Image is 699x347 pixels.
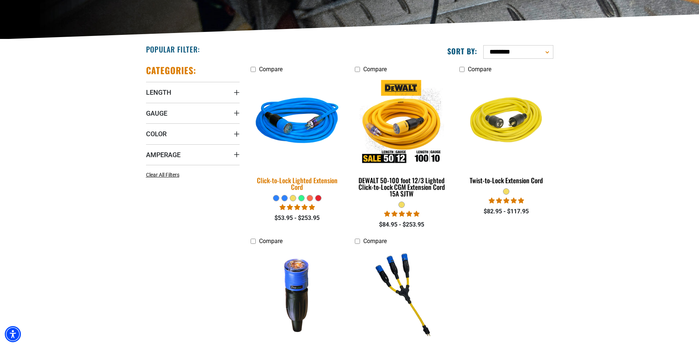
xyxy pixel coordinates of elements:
a: yellow Twist-to-Lock Extension Cord [459,76,553,188]
img: Click-to-Lock 3-Outlet Locking Extension Cord Adapter [356,252,448,336]
label: Sort by: [447,46,477,56]
img: blue [246,75,349,169]
span: Clear All Filters [146,172,179,178]
div: Twist-to-Lock Extension Cord [459,177,553,184]
img: DIY 15A-125V Click-to-Lock Lighted Connector [251,252,343,336]
img: DEWALT 50-100 foot 12/3 Lighted Click-to-Lock CGM Extension Cord 15A SJTW [356,80,448,165]
span: Compare [259,66,283,73]
span: Gauge [146,109,167,118]
span: Compare [259,238,283,245]
div: DEWALT 50-100 foot 12/3 Lighted Click-to-Lock CGM Extension Cord 15A SJTW [355,177,448,197]
span: Compare [468,66,491,73]
summary: Amperage [146,144,240,165]
span: Compare [363,66,387,73]
div: $84.95 - $253.95 [355,220,448,229]
span: 5.00 stars [489,197,524,204]
a: Clear All Filters [146,171,182,179]
summary: Length [146,82,240,102]
span: Length [146,88,171,97]
div: $82.95 - $117.95 [459,207,553,216]
img: yellow [460,80,553,165]
a: blue Click-to-Lock Lighted Extension Cord [251,76,344,195]
div: Accessibility Menu [5,326,21,342]
summary: Gauge [146,103,240,123]
span: Amperage [146,151,181,159]
a: DEWALT 50-100 foot 12/3 Lighted Click-to-Lock CGM Extension Cord 15A SJTW DEWALT 50-100 foot 12/3... [355,76,448,201]
span: Compare [363,238,387,245]
div: $53.95 - $253.95 [251,214,344,223]
span: 4.87 stars [280,204,315,211]
h2: Categories: [146,65,197,76]
span: 4.84 stars [384,210,419,217]
h2: Popular Filter: [146,44,200,54]
summary: Color [146,123,240,144]
div: Click-to-Lock Lighted Extension Cord [251,177,344,190]
span: Color [146,130,167,138]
